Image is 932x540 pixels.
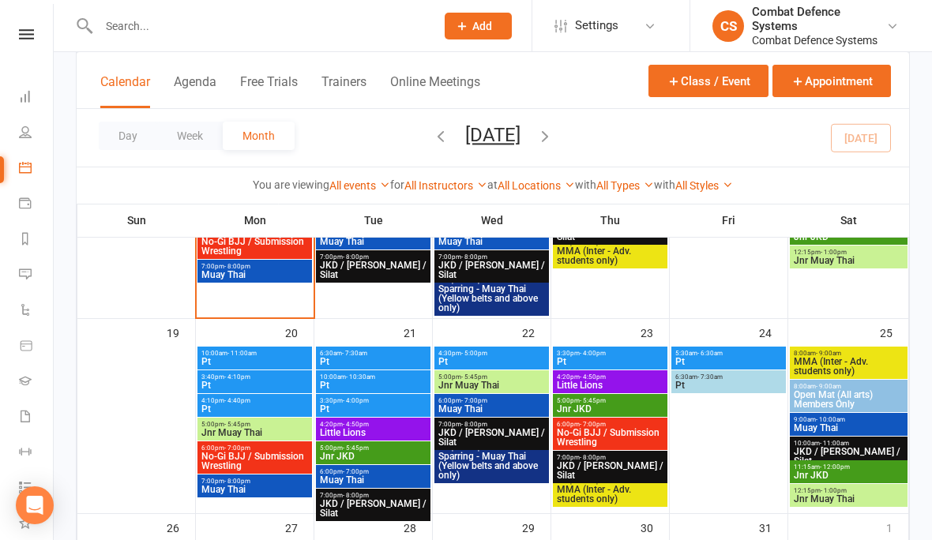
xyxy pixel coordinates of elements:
[820,463,850,471] span: - 12:00pm
[227,350,257,357] span: - 11:00am
[224,263,250,270] span: - 8:00pm
[438,261,546,279] span: JKD / [PERSON_NAME] / Silat
[556,461,664,480] span: JKD / [PERSON_NAME] / Silat
[314,204,433,237] th: Tue
[596,179,654,192] a: All Types
[201,478,309,485] span: 7:00pm
[461,397,487,404] span: - 7:00pm
[759,514,787,540] div: 31
[157,122,223,150] button: Week
[580,421,606,428] span: - 7:00pm
[390,178,404,191] strong: for
[820,440,849,447] span: - 11:00am
[343,492,369,499] span: - 8:00pm
[793,249,904,256] span: 12:15pm
[319,428,427,437] span: Little Lions
[793,390,904,409] span: Open Mat (All arts) Members Only
[319,421,427,428] span: 4:20pm
[319,492,427,499] span: 7:00pm
[404,514,432,540] div: 28
[641,514,669,540] div: 30
[201,397,309,404] span: 4:10pm
[319,499,427,518] span: JKD / [PERSON_NAME] / Silat
[793,357,904,376] span: MMA (Inter - Adv. students only)
[201,485,309,494] span: Muay Thai
[641,319,669,345] div: 23
[19,187,54,223] a: Payments
[342,350,367,357] span: - 7:30am
[556,381,664,390] span: Little Lions
[522,319,551,345] div: 22
[438,421,546,428] span: 7:00pm
[319,397,427,404] span: 3:30pm
[201,263,309,270] span: 7:00pm
[793,383,904,390] span: 8:00am
[19,116,54,152] a: People
[438,237,546,246] span: Muay Thai
[100,74,150,108] button: Calendar
[224,373,250,381] span: - 4:10pm
[821,249,847,256] span: - 1:00pm
[404,319,432,345] div: 21
[575,178,596,191] strong: with
[319,357,427,366] span: Pt
[329,179,390,192] a: All events
[551,204,670,237] th: Thu
[556,421,664,428] span: 6:00pm
[752,5,886,33] div: Combat Defence Systems
[461,350,487,357] span: - 5:00pm
[224,478,250,485] span: - 8:00pm
[438,428,546,447] span: JKD / [PERSON_NAME] / Silat
[556,373,664,381] span: 4:20pm
[438,350,546,357] span: 4:30pm
[438,452,546,480] span: Sparring - Muay Thai (Yellow belts and above only)
[321,74,366,108] button: Trainers
[201,421,309,428] span: 5:00pm
[793,494,904,504] span: Jnr Muay Thai
[343,444,369,452] span: - 5:45pm
[556,454,664,461] span: 7:00pm
[793,447,904,466] span: JKD / [PERSON_NAME] / Silat
[285,514,314,540] div: 27
[816,383,841,390] span: - 9:00am
[19,81,54,116] a: Dashboard
[167,319,195,345] div: 19
[201,237,309,256] span: No-Gi BJJ / Submission Wrestling
[319,404,427,414] span: Pt
[580,454,606,461] span: - 8:00pm
[793,256,904,265] span: Jnr Muay Thai
[94,15,424,37] input: Search...
[438,284,546,313] span: Sparring - Muay Thai (Yellow belts and above only)
[19,152,54,187] a: Calendar
[16,486,54,524] div: Open Intercom Messenger
[556,246,664,265] span: MMA (Inter - Adv. students only)
[196,204,314,237] th: Mon
[772,65,891,97] button: Appointment
[319,468,427,475] span: 6:00pm
[556,485,664,504] span: MMA (Inter - Adv. students only)
[880,319,908,345] div: 25
[788,204,909,237] th: Sat
[793,463,904,471] span: 11:15am
[445,13,512,39] button: Add
[319,381,427,390] span: Pt
[522,514,551,540] div: 29
[697,373,723,381] span: - 7:30am
[461,421,487,428] span: - 8:00pm
[319,444,427,452] span: 5:00pm
[174,74,216,108] button: Agenda
[556,428,664,447] span: No-Gi BJJ / Submission Wrestling
[224,397,250,404] span: - 4:40pm
[319,261,427,279] span: JKD / [PERSON_NAME] / Silat
[712,10,744,42] div: CS
[556,357,664,366] span: Pt
[390,74,480,108] button: Online Meetings
[580,397,606,404] span: - 5:45pm
[556,350,664,357] span: 3:30pm
[648,65,769,97] button: Class / Event
[461,253,487,261] span: - 8:00pm
[675,373,783,381] span: 6:30am
[675,350,783,357] span: 5:30am
[319,373,427,381] span: 10:00am
[99,122,157,150] button: Day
